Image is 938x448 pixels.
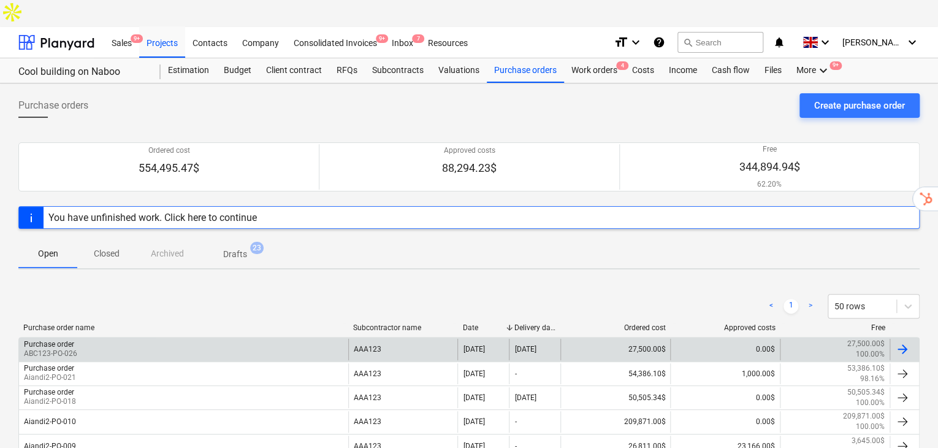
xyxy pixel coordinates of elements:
[683,37,693,47] span: search
[487,58,564,83] a: Purchase orders
[24,417,76,426] div: Aiandi2-PO-010
[376,34,388,43] span: 9+
[816,63,831,78] i: keyboard_arrow_down
[614,35,628,50] i: format_size
[662,58,704,83] a: Income
[463,393,484,402] div: [DATE]
[24,349,77,359] p: ABC123-PO-026
[773,35,785,50] i: notifications
[412,34,424,43] span: 7
[24,364,74,373] div: Purchase order
[847,363,885,374] p: 53,386.10$
[789,58,838,83] div: More
[739,160,799,174] p: 344,894.94$
[785,323,885,332] div: Free
[670,411,780,432] div: 0.00$
[463,369,484,378] div: [DATE]
[348,363,458,384] div: AAA123
[139,145,199,156] p: Ordered cost
[784,299,798,314] a: Page 1 is your current page
[847,339,885,349] p: 27,500.00$
[139,161,199,176] p: 554,495.47$
[842,37,904,47] span: [PERSON_NAME]
[139,27,185,58] a: Projects
[384,26,421,58] div: Inbox
[24,388,74,396] div: Purchase order
[286,27,384,58] a: Consolidated Invoices9+
[365,58,431,83] a: Subcontracts
[348,411,458,432] div: AAA123
[564,58,625,83] div: Work orders
[185,27,235,58] a: Contacts
[856,349,885,360] p: 100.00%
[905,35,920,50] i: keyboard_arrow_down
[814,98,905,114] div: Create purchase order
[216,58,259,83] div: Budget
[250,242,264,254] span: 23
[463,417,484,426] div: [DATE]
[421,27,475,58] a: Resources
[23,323,343,332] div: Purchase order name
[670,387,780,408] div: 0.00$
[223,248,247,261] p: Drafts
[677,32,763,53] button: Search
[104,26,139,58] div: Sales
[653,35,665,50] i: Knowledge base
[139,26,185,58] div: Projects
[829,61,842,70] span: 9+
[799,93,920,118] button: Create purchase order
[852,436,885,446] p: 3,645.00$
[442,145,497,156] p: Approved costs
[235,26,286,58] div: Company
[421,26,475,58] div: Resources
[48,212,257,223] div: You have unfinished work. Click here to continue
[259,58,329,83] a: Client contract
[704,58,757,83] a: Cash flow
[353,323,452,332] div: Subcontractor name
[329,58,365,83] a: RFQs
[24,373,76,383] p: Aiandi2-PO-021
[856,422,885,432] p: 100.00%
[442,161,497,176] p: 88,294.23$
[860,374,885,384] p: 98.16%
[514,345,536,353] div: [DATE]
[24,340,74,349] div: Purchase order
[764,299,779,314] a: Previous page
[286,26,384,58] div: Consolidated Invoices
[739,179,799,190] p: 62.20%
[514,323,556,332] div: Delivery date
[843,411,885,422] p: 209,871.00$
[676,323,776,332] div: Approved costs
[18,98,88,113] span: Purchase orders
[33,247,63,260] p: Open
[431,58,487,83] a: Valuations
[616,61,628,70] span: 4
[560,387,670,408] div: 50,505.34$
[560,411,670,432] div: 209,871.00$
[560,363,670,384] div: 54,386.10$
[625,58,662,83] a: Costs
[564,58,625,83] a: Work orders4
[628,35,643,50] i: keyboard_arrow_down
[235,27,286,58] a: Company
[18,66,146,79] div: Cool building on Naboo
[348,339,458,360] div: AAA123
[670,339,780,360] div: 0.00$
[384,27,421,58] a: Inbox7
[161,58,216,83] div: Estimation
[818,35,833,50] i: keyboard_arrow_down
[757,58,789,83] a: Files
[24,396,76,407] p: Aiandi2-PO-018
[856,398,885,408] p: 100.00%
[463,345,484,353] div: [DATE]
[739,144,799,155] p: Free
